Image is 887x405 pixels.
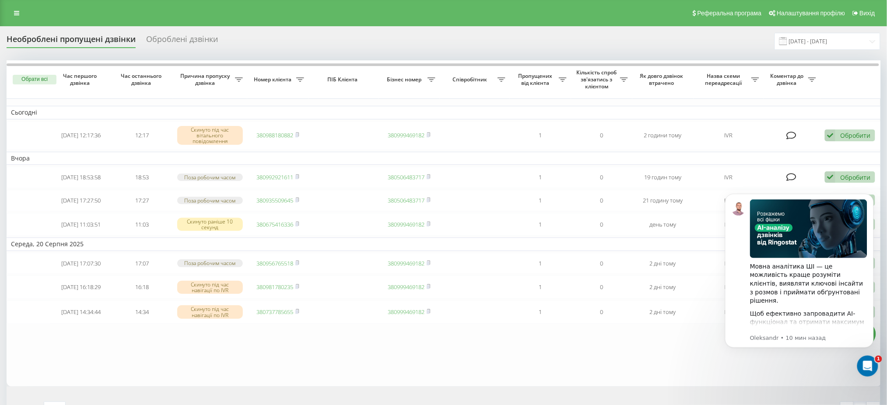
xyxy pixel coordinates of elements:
td: 1 [510,276,571,299]
iframe: Intercom notifications сообщение [712,181,887,381]
span: 1 [875,356,882,363]
div: Необроблені пропущені дзвінки [7,35,136,48]
td: 1 [510,121,571,150]
td: [DATE] 17:07:30 [50,253,112,274]
td: 17:07 [112,253,173,274]
a: 380935509645 [256,196,293,204]
td: 19 годин тому [632,167,694,188]
td: 14:34 [112,300,173,324]
td: 0 [571,300,632,324]
span: Час останнього дзвінка [119,73,166,86]
td: IVR [694,167,764,188]
td: [DATE] 14:34:44 [50,300,112,324]
a: 380506483717 [388,196,424,204]
td: 17:27 [112,190,173,211]
button: Обрати всі [13,75,56,84]
td: 1 [510,213,571,236]
td: 2 дні тому [632,300,694,324]
td: 2 дні тому [632,276,694,299]
a: 380999469182 [388,259,424,267]
div: Скинуто під час навігації по IVR [177,281,243,294]
span: Причина пропуску дзвінка [177,73,235,86]
a: 380737785655 [256,308,293,316]
td: Вчора [7,152,882,165]
span: Час першого дзвінка [57,73,105,86]
td: 1 [510,167,571,188]
td: Середа, 20 Серпня 2025 [7,237,882,251]
span: Як довго дзвінок втрачено [639,73,687,86]
a: 380675416336 [256,220,293,228]
td: IVR [694,276,764,299]
td: 1 [510,300,571,324]
td: 0 [571,190,632,211]
a: 380988180882 [256,131,293,139]
div: Обробити [840,131,870,140]
td: 0 [571,167,632,188]
div: Скинуто під час вітального повідомлення [177,126,243,145]
a: 380956765518 [256,259,293,267]
td: IVR [694,213,764,236]
span: Реферальна програма [698,10,762,17]
a: 380506483717 [388,173,424,181]
a: 380999469182 [388,220,424,228]
div: Поза робочим часом [177,174,243,181]
div: Обробити [840,173,870,182]
td: день тому [632,213,694,236]
a: 380992921611 [256,173,293,181]
span: Назва схеми переадресації [698,73,751,86]
span: Бізнес номер [383,76,428,83]
td: [DATE] 17:27:50 [50,190,112,211]
td: IVR [694,300,764,324]
a: 380999469182 [388,308,424,316]
span: ПІБ Клієнта [316,76,371,83]
td: 0 [571,253,632,274]
span: Пропущених від клієнта [514,73,559,86]
span: Кількість спроб зв'язатись з клієнтом [575,69,620,90]
span: Вихід [860,10,875,17]
span: Налаштування профілю [777,10,845,17]
td: 1 [510,190,571,211]
td: 18:53 [112,167,173,188]
td: [DATE] 11:03:51 [50,213,112,236]
td: IVR [694,190,764,211]
span: Номер клієнта [252,76,296,83]
div: Скинуто раніше 10 секунд [177,218,243,231]
div: Поза робочим часом [177,259,243,267]
td: 2 дні тому [632,253,694,274]
div: Оброблені дзвінки [146,35,218,48]
div: Скинуто під час навігації по IVR [177,305,243,318]
a: 380999469182 [388,283,424,291]
td: [DATE] 18:53:58 [50,167,112,188]
td: [DATE] 12:17:36 [50,121,112,150]
td: 16:18 [112,276,173,299]
iframe: Intercom live chat [857,356,878,377]
td: IVR [694,121,764,150]
span: Коментар до дзвінка [768,73,808,86]
a: 380999469182 [388,131,424,139]
td: 11:03 [112,213,173,236]
td: 1 [510,253,571,274]
td: 12:17 [112,121,173,150]
td: 0 [571,276,632,299]
a: 380981780235 [256,283,293,291]
td: 21 годину тому [632,190,694,211]
span: Співробітник [444,76,498,83]
td: [DATE] 16:18:29 [50,276,112,299]
div: Поза робочим часом [177,197,243,204]
td: IVR [694,253,764,274]
td: 0 [571,121,632,150]
td: 2 години тому [632,121,694,150]
td: 0 [571,213,632,236]
td: Сьогодні [7,106,882,119]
